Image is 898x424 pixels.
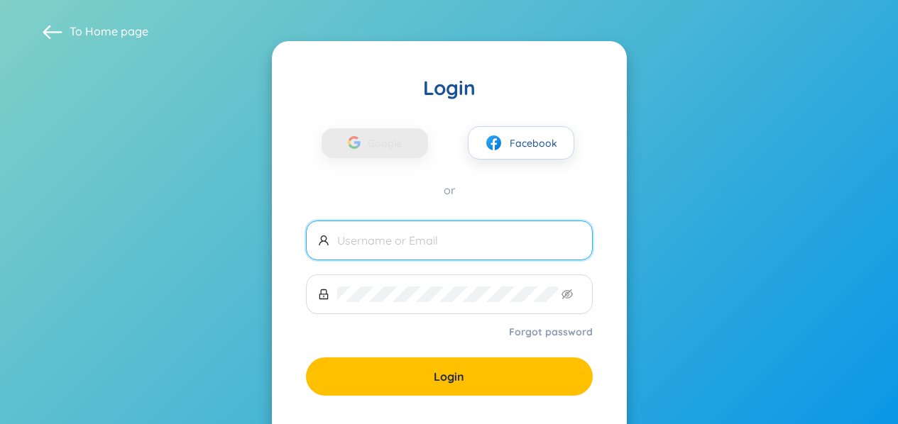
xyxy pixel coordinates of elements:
[306,182,593,198] div: or
[468,126,574,160] button: facebookFacebook
[368,128,409,158] span: Google
[434,369,464,384] span: Login
[70,23,148,39] span: To
[318,289,329,300] span: lock
[85,24,148,38] a: Home page
[562,289,573,300] span: eye-invisible
[510,135,557,151] span: Facebook
[509,325,593,339] a: Forgot password
[322,128,428,158] button: Google
[306,75,593,101] div: Login
[337,233,581,248] input: Username or Email
[318,235,329,246] span: user
[306,357,593,396] button: Login
[485,134,503,152] img: facebook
